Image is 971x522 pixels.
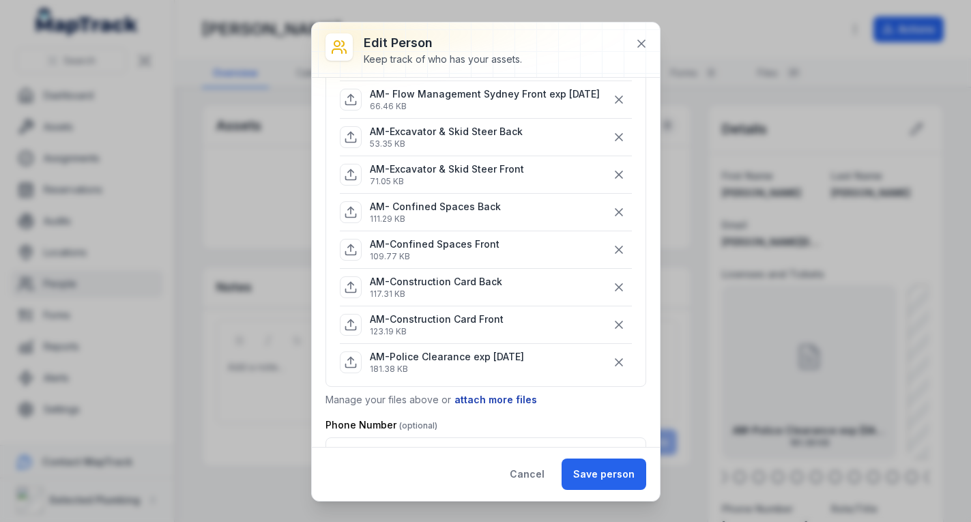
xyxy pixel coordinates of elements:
p: 181.38 KB [370,364,524,375]
p: AM-Excavator & Skid Steer Back [370,125,523,139]
button: Save person [562,459,646,490]
button: attach more files [454,392,538,407]
p: Manage your files above or [325,392,646,407]
p: 66.46 KB [370,101,600,112]
p: 71.05 KB [370,176,524,187]
p: AM-Excavator & Skid Steer Front [370,162,524,176]
p: 117.31 KB [370,289,502,300]
p: AM-Confined Spaces Front [370,237,499,251]
div: Keep track of who has your assets. [364,53,522,66]
p: 123.19 KB [370,326,504,337]
label: Phone Number [325,418,437,432]
p: AM- Confined Spaces Back [370,200,501,214]
p: AM- Flow Management Sydney Front exp [DATE] [370,87,600,101]
button: Cancel [498,459,556,490]
p: 111.29 KB [370,214,501,224]
p: AM-Construction Card Front [370,313,504,326]
p: 109.77 KB [370,251,499,262]
p: AM-Police Clearance exp [DATE] [370,350,524,364]
p: AM-Construction Card Back [370,275,502,289]
p: 53.35 KB [370,139,523,149]
h3: Edit person [364,33,522,53]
